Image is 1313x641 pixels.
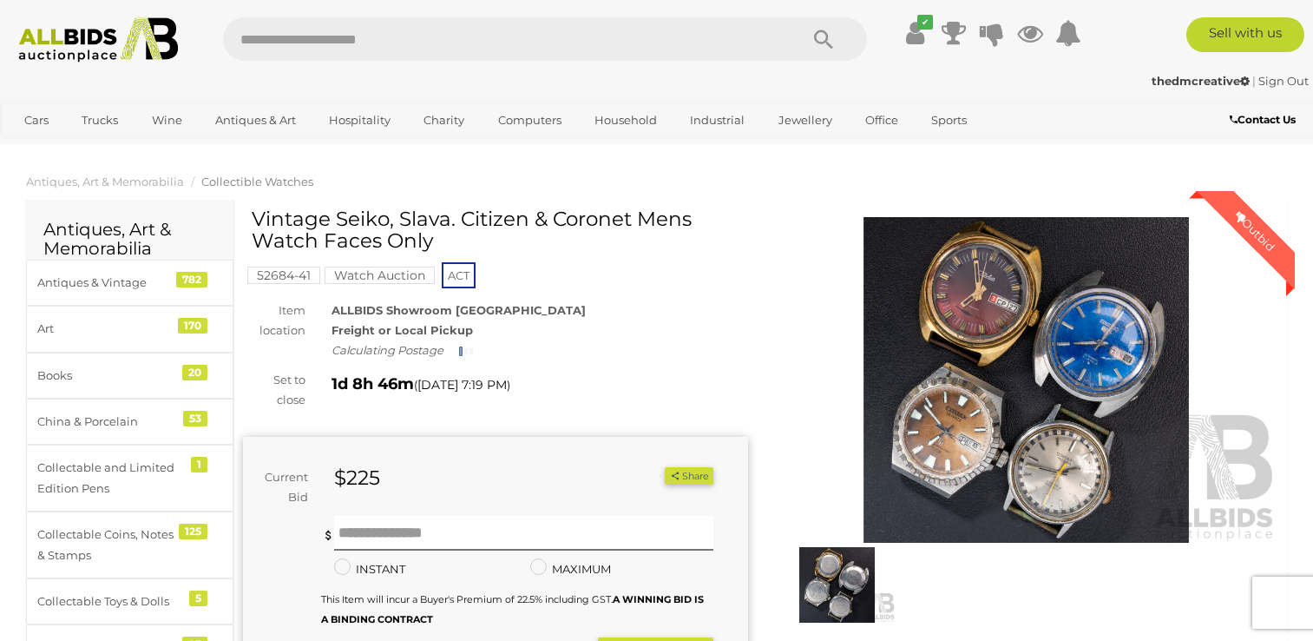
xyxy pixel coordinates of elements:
[325,267,435,284] mark: Watch Auction
[230,370,318,411] div: Set to close
[767,106,844,135] a: Jewellery
[37,591,181,611] div: Collectable Toys & Dolls
[1215,191,1295,271] div: Outbid
[26,512,233,578] a: Collectable Coins, Notes & Stamps 125
[141,106,194,135] a: Wine
[1258,74,1309,88] a: Sign Out
[1186,17,1304,52] a: Sell with us
[13,135,159,163] a: [GEOGRAPHIC_DATA]
[10,17,187,63] img: Allbids.com.au
[1252,74,1256,88] span: |
[189,591,207,606] div: 5
[70,106,129,135] a: Trucks
[178,318,207,334] div: 170
[332,374,414,393] strong: 1d 8h 46m
[26,306,233,352] a: Art 170
[412,106,476,135] a: Charity
[417,377,507,393] span: [DATE] 7:19 PM
[37,458,181,499] div: Collectable and Limited Edition Pens
[182,365,207,380] div: 20
[243,467,321,508] div: Current Bid
[321,593,704,625] small: This Item will incur a Buyer's Premium of 22.5% including GST.
[26,260,233,306] a: Antiques & Vintage 782
[176,272,207,287] div: 782
[43,220,216,258] h2: Antiques, Art & Memorabilia
[645,467,662,485] li: Watch this item
[37,319,181,339] div: Art
[247,268,320,282] a: 52684-41
[37,525,181,565] div: Collectable Coins, Notes & Stamps
[442,262,476,288] span: ACT
[459,347,473,356] img: small-loading.gif
[487,106,573,135] a: Computers
[903,17,929,49] a: ✔
[530,559,611,579] label: MAXIMUM
[204,106,307,135] a: Antiques & Art
[191,457,207,472] div: 1
[1152,74,1250,88] strong: thedmcreative
[854,106,909,135] a: Office
[583,106,668,135] a: Household
[1230,113,1296,126] b: Contact Us
[37,273,181,293] div: Antiques & Vintage
[774,217,1279,543] img: Vintage Seiko, Slava. Citizen & Coronet Mens Watch Faces Only
[334,559,405,579] label: INSTANT
[917,15,933,30] i: ✔
[201,175,313,188] a: Collectible Watches
[334,466,380,490] strong: $225
[325,268,435,282] a: Watch Auction
[414,378,510,392] span: ( )
[26,353,233,399] a: Books 20
[318,106,402,135] a: Hospitality
[778,547,896,623] img: Vintage Seiko, Slava. Citizen & Coronet Mens Watch Faces Only
[332,303,586,317] strong: ALLBIDS Showroom [GEOGRAPHIC_DATA]
[679,106,756,135] a: Industrial
[230,301,318,341] div: Item location
[332,343,443,357] i: Calculating Postage
[37,366,181,386] div: Books
[37,412,181,432] div: China & Porcelain
[780,17,867,61] button: Search
[183,411,207,426] div: 53
[1152,74,1252,88] a: thedmcreative
[252,208,744,253] h1: Vintage Seiko, Slava. Citizen & Coronet Mens Watch Faces Only
[665,467,712,486] button: Share
[332,323,473,337] strong: Freight or Local Pickup
[920,106,978,135] a: Sports
[26,175,184,188] a: Antiques, Art & Memorabilia
[1230,110,1300,129] a: Contact Us
[247,267,320,284] mark: 52684-41
[13,106,60,135] a: Cars
[179,524,207,539] div: 125
[26,399,233,445] a: China & Porcelain 53
[26,445,233,512] a: Collectable and Limited Edition Pens 1
[26,578,233,624] a: Collectable Toys & Dolls 5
